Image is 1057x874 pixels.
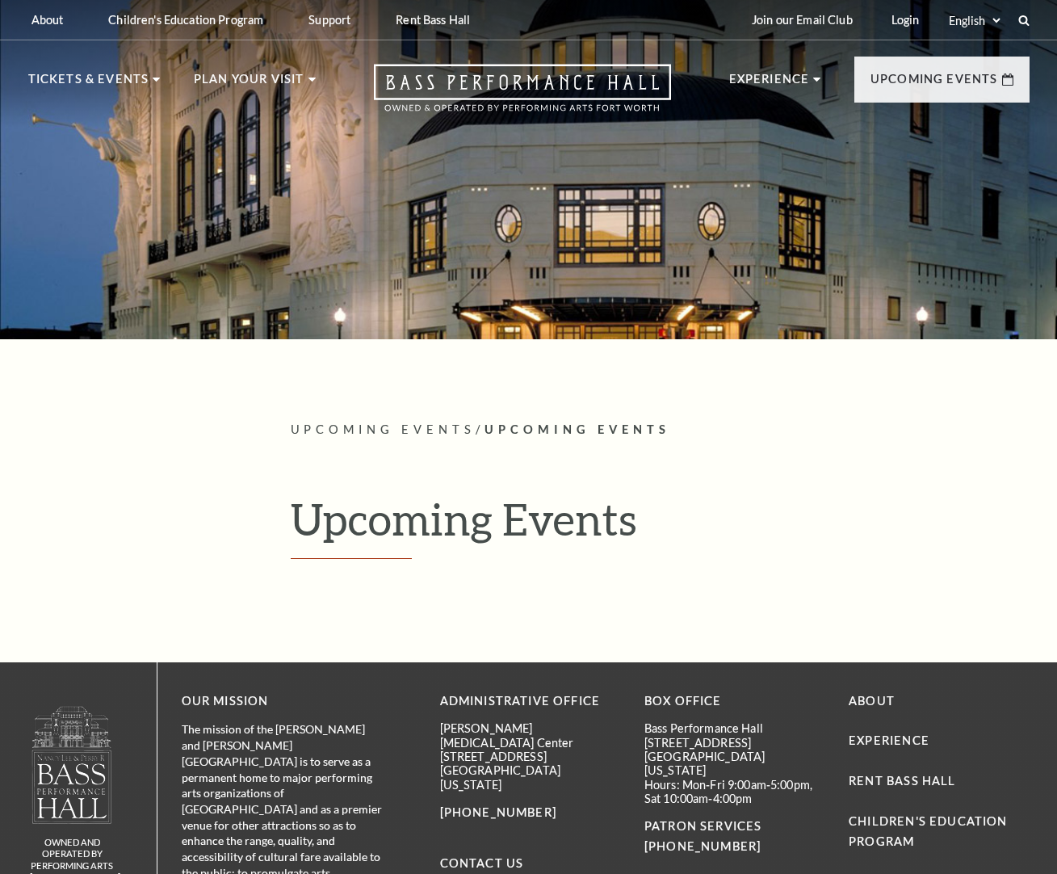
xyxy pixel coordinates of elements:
p: / [291,420,1030,440]
span: Upcoming Events [484,422,670,436]
p: About [31,13,64,27]
p: Rent Bass Hall [396,13,470,27]
img: logo-footer.png [31,705,113,824]
p: [PHONE_NUMBER] [440,803,620,823]
a: Rent Bass Hall [849,774,955,788]
h1: Upcoming Events [291,493,1030,559]
p: Bass Performance Hall [644,721,824,735]
p: [STREET_ADDRESS] [644,736,824,750]
p: OUR MISSION [182,691,384,712]
p: [PERSON_NAME][MEDICAL_DATA] Center [440,721,620,750]
p: BOX OFFICE [644,691,824,712]
p: [GEOGRAPHIC_DATA][US_STATE] [440,763,620,792]
p: Hours: Mon-Fri 9:00am-5:00pm, Sat 10:00am-4:00pm [644,778,824,806]
p: [STREET_ADDRESS] [440,750,620,763]
p: Children's Education Program [108,13,263,27]
a: About [849,694,895,708]
span: Upcoming Events [291,422,476,436]
p: Plan Your Visit [194,69,304,99]
select: Select: [946,13,1003,28]
p: Upcoming Events [870,69,998,99]
p: Administrative Office [440,691,620,712]
a: Experience [849,733,929,747]
p: [GEOGRAPHIC_DATA][US_STATE] [644,750,824,778]
a: Contact Us [440,856,524,870]
a: Children's Education Program [849,814,1007,848]
p: Support [308,13,350,27]
p: Tickets & Events [28,69,149,99]
p: Experience [729,69,810,99]
p: PATRON SERVICES [PHONE_NUMBER] [644,817,824,857]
